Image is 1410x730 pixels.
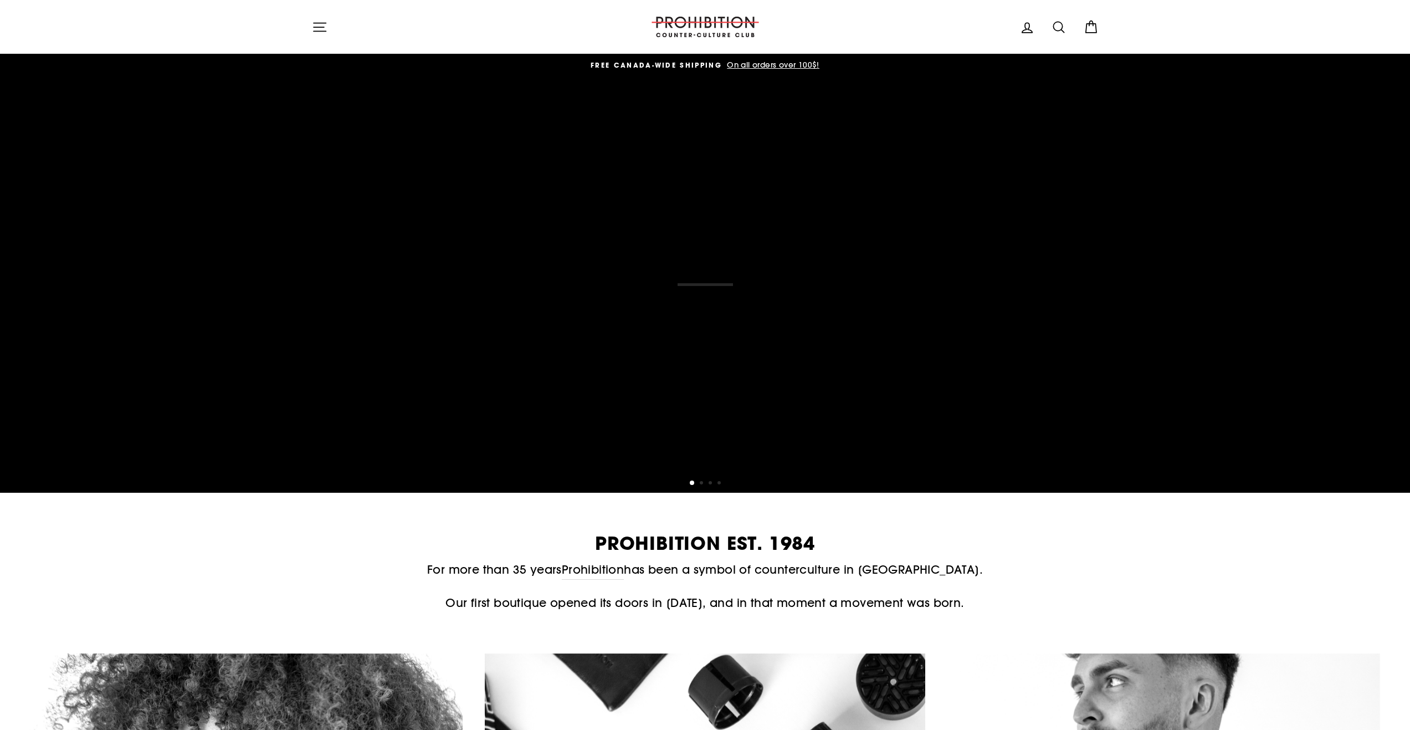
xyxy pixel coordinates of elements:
[315,59,1096,72] a: FREE CANADA-WIDE SHIPPING On all orders over 100$!
[312,560,1099,579] p: For more than 35 years has been a symbol of counterculture in [GEOGRAPHIC_DATA].
[690,481,695,486] button: 1
[562,560,624,579] a: Prohibition
[591,60,722,70] span: FREE CANADA-WIDE SHIPPING
[724,60,819,70] span: On all orders over 100$!
[709,481,714,487] button: 3
[312,534,1099,553] h2: PROHIBITION EST. 1984
[700,481,705,487] button: 2
[650,17,761,37] img: PROHIBITION COUNTER-CULTURE CLUB
[312,594,1099,612] p: Our first boutique opened its doors in [DATE], and in that moment a movement was born.
[717,481,723,487] button: 4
